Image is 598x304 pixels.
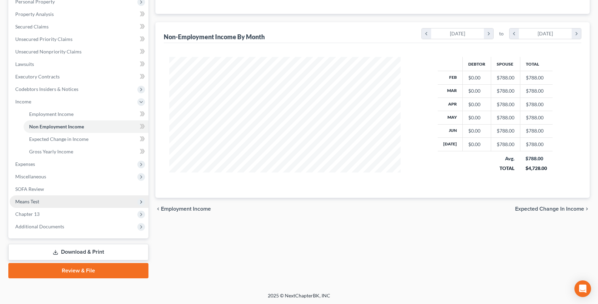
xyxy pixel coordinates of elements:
span: Unsecured Nonpriority Claims [15,49,82,54]
div: $0.00 [468,101,485,108]
span: Means Test [15,199,39,204]
div: Non-Employment Income By Month [164,33,265,41]
a: Download & Print [8,244,148,260]
span: Miscellaneous [15,174,46,179]
td: $788.00 [520,84,553,98]
i: chevron_right [572,28,581,39]
div: [DATE] [431,28,484,39]
a: Executory Contracts [10,70,148,83]
span: Property Analysis [15,11,54,17]
td: $788.00 [520,111,553,124]
a: Expected Change in Income [24,133,148,145]
span: Non Employment Income [29,124,84,129]
span: Employment Income [29,111,74,117]
span: Expenses [15,161,35,167]
span: Employment Income [161,206,211,212]
a: Lawsuits [10,58,148,70]
th: Spouse [491,57,520,71]
span: SOFA Review [15,186,44,192]
i: chevron_left [155,206,161,212]
th: Mar [438,84,463,98]
span: Gross Yearly Income [29,149,73,154]
th: [DATE] [438,138,463,151]
span: Secured Claims [15,24,49,29]
div: $788.00 [497,101,514,108]
td: $788.00 [520,124,553,137]
td: $788.00 [520,98,553,111]
td: $788.00 [520,138,553,151]
i: chevron_left [422,28,431,39]
button: Expected Change in Income chevron_right [515,206,590,212]
div: $4,728.00 [526,165,547,172]
div: $788.00 [526,155,547,162]
span: Expected Change in Income [515,206,584,212]
a: Non Employment Income [24,120,148,133]
div: $788.00 [497,87,514,94]
div: $0.00 [468,87,485,94]
a: SOFA Review [10,183,148,195]
a: Gross Yearly Income [24,145,148,158]
div: TOTAL [496,165,514,172]
span: Codebtors Insiders & Notices [15,86,78,92]
i: chevron_right [484,28,493,39]
a: Property Analysis [10,8,148,20]
div: Avg. [496,155,514,162]
span: Income [15,99,31,104]
span: Unsecured Priority Claims [15,36,72,42]
div: $0.00 [468,141,485,148]
i: chevron_left [510,28,519,39]
div: $0.00 [468,114,485,121]
a: Unsecured Nonpriority Claims [10,45,148,58]
i: chevron_right [584,206,590,212]
a: Unsecured Priority Claims [10,33,148,45]
span: Executory Contracts [15,74,60,79]
td: $788.00 [520,71,553,84]
th: Feb [438,71,463,84]
div: $788.00 [497,141,514,148]
a: Review & File [8,263,148,278]
span: Chapter 13 [15,211,40,217]
button: chevron_left Employment Income [155,206,211,212]
span: Additional Documents [15,223,64,229]
span: to [499,30,504,37]
th: Apr [438,98,463,111]
div: $788.00 [497,127,514,134]
th: May [438,111,463,124]
div: $788.00 [497,74,514,81]
th: Jun [438,124,463,137]
div: [DATE] [519,28,572,39]
div: $788.00 [497,114,514,121]
div: Open Intercom Messenger [574,280,591,297]
a: Employment Income [24,108,148,120]
span: Expected Change in Income [29,136,88,142]
div: $0.00 [468,127,485,134]
a: Secured Claims [10,20,148,33]
th: Debtor [462,57,491,71]
div: $0.00 [468,74,485,81]
th: Total [520,57,553,71]
span: Lawsuits [15,61,34,67]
